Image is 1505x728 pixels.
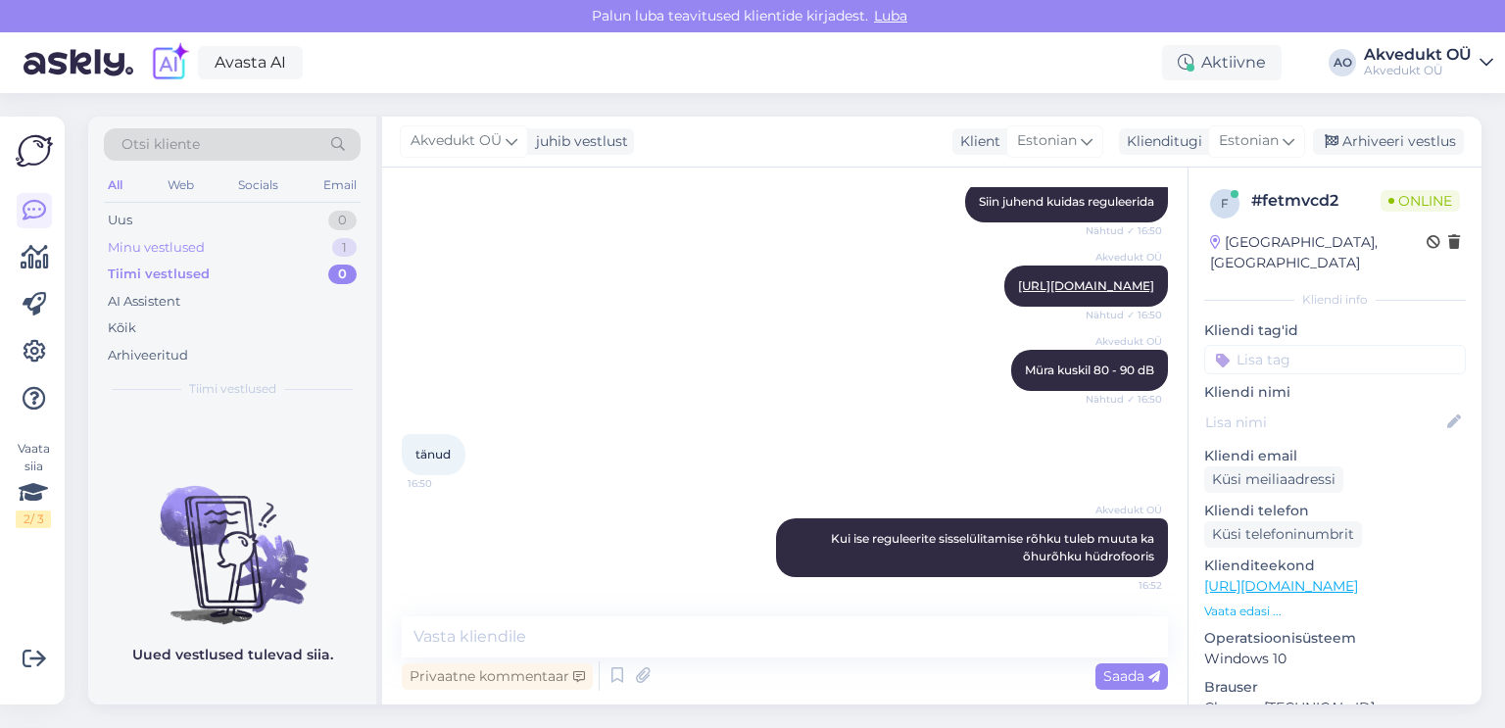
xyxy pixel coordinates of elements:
span: 16:52 [1089,578,1162,593]
div: Socials [234,172,282,198]
a: Avasta AI [198,46,303,79]
span: Otsi kliente [121,134,200,155]
span: Online [1381,190,1460,212]
p: Kliendi nimi [1204,382,1466,403]
input: Lisa nimi [1205,412,1443,433]
span: Akvedukt OÜ [1089,334,1162,349]
div: Vaata siia [16,440,51,528]
div: [GEOGRAPHIC_DATA], [GEOGRAPHIC_DATA] [1210,232,1427,273]
div: Akvedukt OÜ [1364,47,1472,63]
div: Arhiveeri vestlus [1313,128,1464,155]
div: Klient [952,131,1000,152]
div: AI Assistent [108,292,180,312]
div: AO [1329,49,1356,76]
img: No chats [88,451,376,627]
div: Kliendi info [1204,291,1466,309]
div: 1 [332,238,357,258]
img: Askly Logo [16,132,53,170]
div: # fetmvcd2 [1251,189,1381,213]
div: Tiimi vestlused [108,265,210,284]
p: Operatsioonisüsteem [1204,628,1466,649]
span: Nähtud ✓ 16:50 [1086,392,1162,407]
span: Müra kuskil 80 - 90 dB [1025,363,1154,377]
span: Luba [868,7,913,24]
span: 16:50 [408,476,481,491]
a: Akvedukt OÜAkvedukt OÜ [1364,47,1493,78]
span: Akvedukt OÜ [1089,250,1162,265]
div: Uus [108,211,132,230]
div: Email [319,172,361,198]
span: Nähtud ✓ 16:50 [1086,308,1162,322]
div: Aktiivne [1162,45,1282,80]
span: f [1221,196,1229,211]
a: [URL][DOMAIN_NAME] [1204,577,1358,595]
a: [URL][DOMAIN_NAME] [1018,278,1154,293]
div: Kõik [108,318,136,338]
div: 0 [328,265,357,284]
p: Chrome [TECHNICAL_ID] [1204,698,1466,718]
span: Saada [1103,667,1160,685]
img: explore-ai [149,42,190,83]
p: Uued vestlused tulevad siia. [132,645,333,665]
p: Kliendi tag'id [1204,320,1466,341]
span: Akvedukt OÜ [1089,503,1162,517]
span: Siin juhend kuidas reguleerida [979,194,1154,209]
div: Küsi telefoninumbrit [1204,521,1362,548]
p: Kliendi email [1204,446,1466,466]
p: Vaata edasi ... [1204,603,1466,620]
span: Nähtud ✓ 16:50 [1086,223,1162,238]
span: Estonian [1017,130,1077,152]
div: Arhiveeritud [108,346,188,365]
span: Kui ise reguleerite sisselülitamise rõhku tuleb muuta ka õhurõhku hüdrofooris [831,531,1157,563]
p: Klienditeekond [1204,556,1466,576]
p: Kliendi telefon [1204,501,1466,521]
span: tänud [415,447,451,461]
input: Lisa tag [1204,345,1466,374]
p: Brauser [1204,677,1466,698]
span: Akvedukt OÜ [411,130,502,152]
div: Minu vestlused [108,238,205,258]
div: 2 / 3 [16,510,51,528]
div: Web [164,172,198,198]
div: 0 [328,211,357,230]
div: juhib vestlust [528,131,628,152]
span: Estonian [1219,130,1279,152]
div: Küsi meiliaadressi [1204,466,1343,493]
div: All [104,172,126,198]
div: Klienditugi [1119,131,1202,152]
div: Privaatne kommentaar [402,663,593,690]
p: Windows 10 [1204,649,1466,669]
span: Tiimi vestlused [189,380,276,398]
div: Akvedukt OÜ [1364,63,1472,78]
